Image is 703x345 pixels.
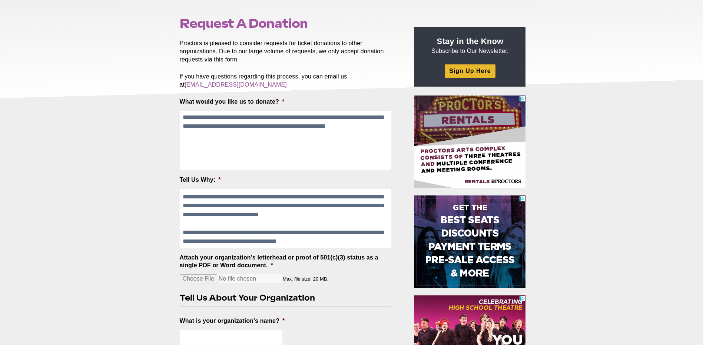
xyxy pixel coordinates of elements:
[414,96,525,188] iframe: Advertisement
[180,73,398,89] p: If you have questions regarding this process, you can email us at
[180,98,285,106] label: What would you like us to donate?
[180,254,392,269] label: Attach your organization's letterhead or proof of 501(c)(3) status as a single PDF or Word document.
[437,37,504,46] strong: Stay in the Know
[180,176,221,184] label: Tell Us Why:
[414,195,525,288] iframe: Advertisement
[180,292,386,304] h2: Tell Us About Your Organization
[445,64,495,77] a: Sign Up Here
[180,317,285,325] label: What is your organization's name?
[180,16,398,30] h1: Request A Donation
[180,39,398,64] p: Proctors is pleased to consider requests for ticket donations to other organizations. Due to our ...
[185,81,287,88] a: [EMAIL_ADDRESS][DOMAIN_NAME]
[282,270,334,282] span: Max. file size: 20 MB.
[423,36,517,55] p: Subscribe to Our Newsletter.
